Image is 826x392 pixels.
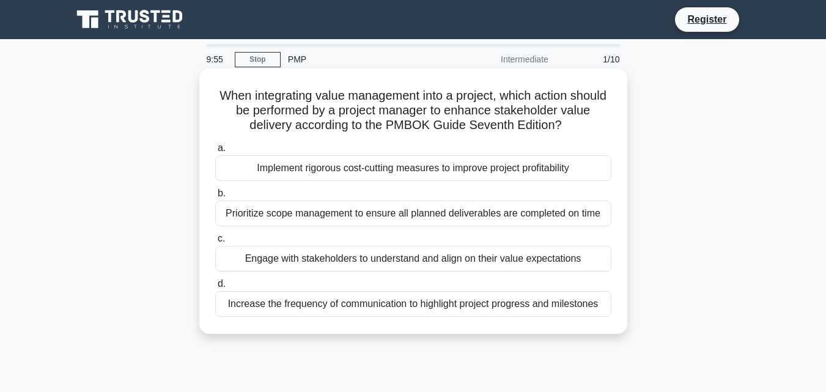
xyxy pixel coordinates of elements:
div: 9:55 [199,47,235,72]
h5: When integrating value management into a project, which action should be performed by a project m... [214,88,613,133]
span: d. [218,278,226,289]
span: c. [218,233,225,243]
span: b. [218,188,226,198]
a: Stop [235,52,281,67]
div: Prioritize scope management to ensure all planned deliverables are completed on time [215,201,611,226]
div: 1/10 [556,47,627,72]
span: a. [218,142,226,153]
div: Increase the frequency of communication to highlight project progress and milestones [215,291,611,317]
div: Implement rigorous cost-cutting measures to improve project profitability [215,155,611,181]
div: PMP [281,47,449,72]
div: Intermediate [449,47,556,72]
div: Engage with stakeholders to understand and align on their value expectations [215,246,611,272]
a: Register [680,12,734,27]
